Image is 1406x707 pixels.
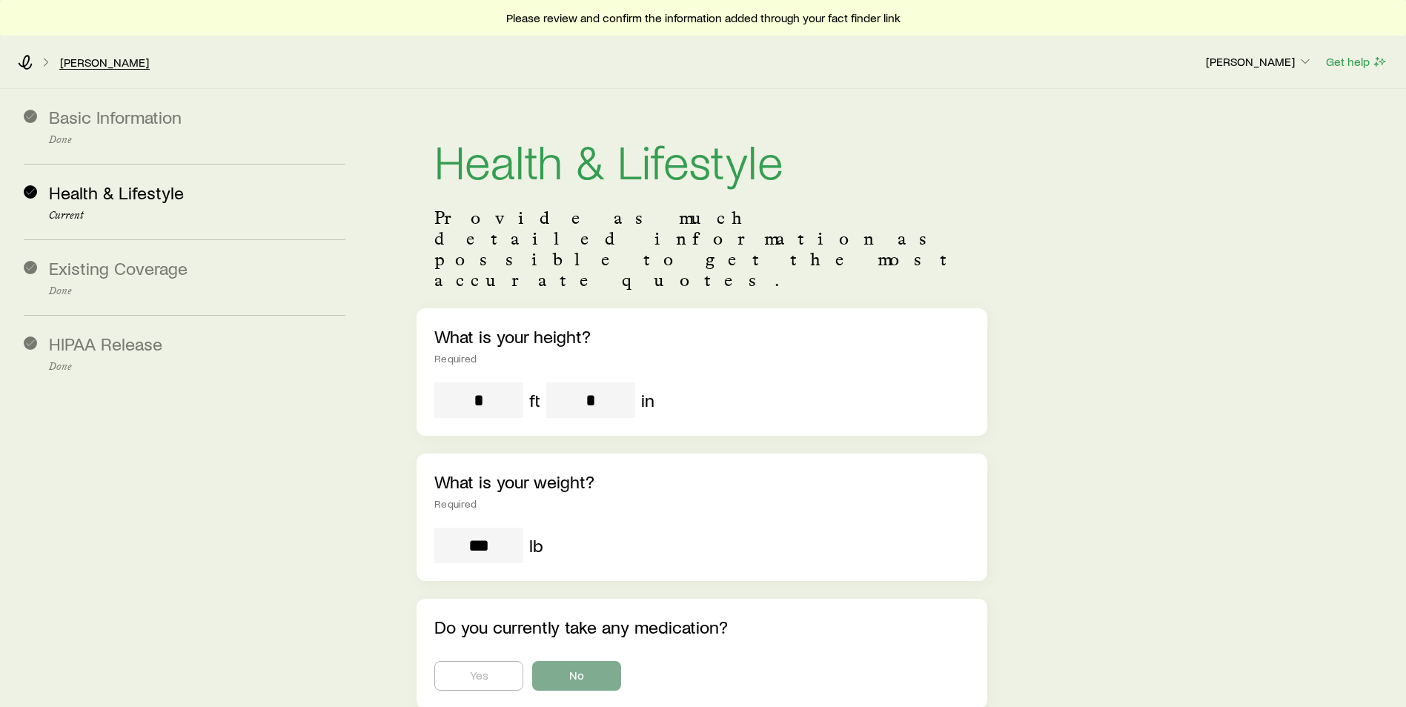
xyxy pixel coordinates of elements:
div: ft [529,390,540,411]
button: No [532,661,621,691]
p: Provide as much detailed information as possible to get the most accurate quotes. [434,208,969,291]
a: [PERSON_NAME] [59,56,150,70]
span: Please review and confirm the information added through your fact finder link [506,10,901,25]
button: Yes [434,661,523,691]
div: lb [529,535,543,556]
span: Existing Coverage [49,257,188,279]
p: Done [49,285,345,297]
div: in [641,390,654,411]
p: What is your height? [434,326,969,347]
p: Do you currently take any medication? [434,617,969,637]
span: Basic Information [49,106,182,127]
button: [PERSON_NAME] [1205,53,1313,71]
p: Done [49,361,345,373]
span: HIPAA Release [49,333,162,354]
div: Required [434,353,969,365]
span: Health & Lifestyle [49,182,184,203]
p: [PERSON_NAME] [1206,54,1313,69]
p: Current [49,210,345,222]
button: Get help [1325,53,1388,70]
h1: Health & Lifestyle [434,136,969,184]
div: Required [434,498,969,510]
p: Done [49,134,345,146]
p: What is your weight? [434,471,969,492]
